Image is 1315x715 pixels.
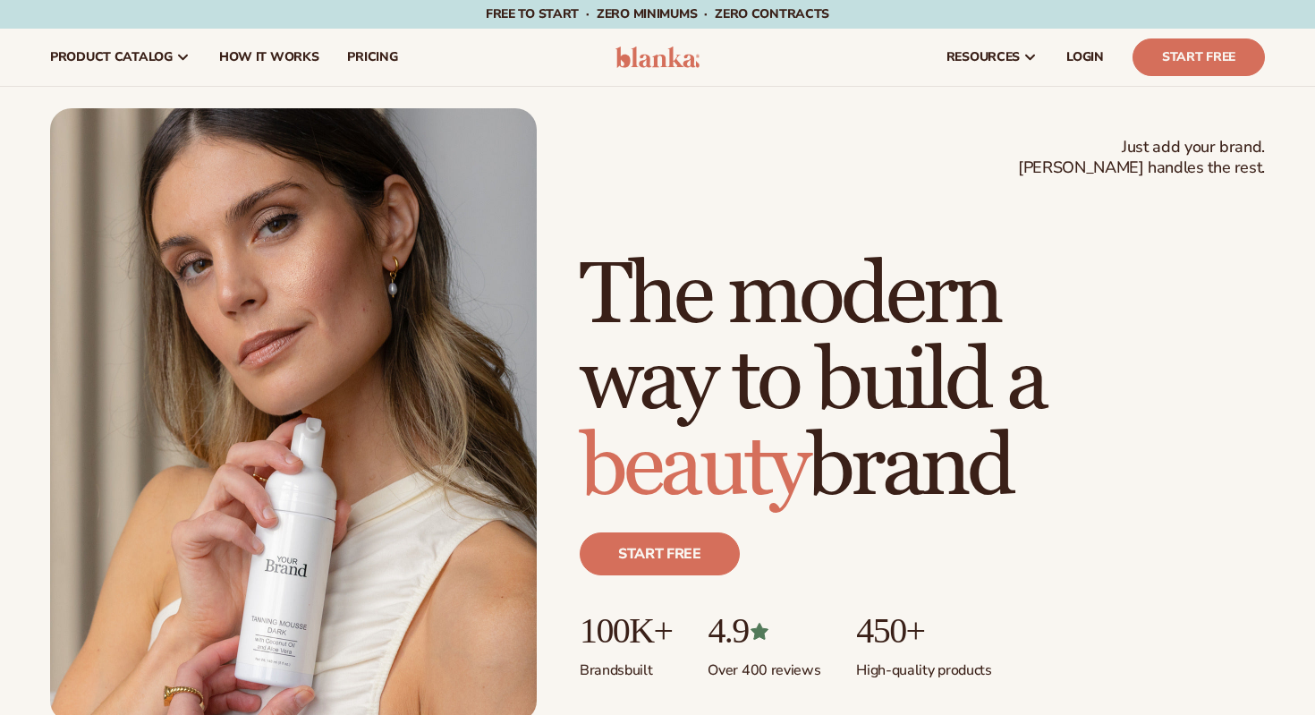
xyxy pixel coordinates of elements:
img: logo [615,47,700,68]
p: High-quality products [856,651,991,680]
a: resources [932,29,1052,86]
a: LOGIN [1052,29,1118,86]
a: How It Works [205,29,334,86]
span: Free to start · ZERO minimums · ZERO contracts [486,5,829,22]
h1: The modern way to build a brand [580,253,1265,511]
span: product catalog [50,50,173,64]
a: Start Free [1133,38,1265,76]
a: product catalog [36,29,205,86]
p: 100K+ [580,611,672,651]
span: beauty [580,415,807,520]
span: Just add your brand. [PERSON_NAME] handles the rest. [1018,137,1265,179]
span: How It Works [219,50,319,64]
p: 450+ [856,611,991,651]
span: resources [946,50,1020,64]
p: 4.9 [708,611,820,651]
span: LOGIN [1066,50,1104,64]
a: Start free [580,532,740,575]
p: Brands built [580,651,672,680]
span: pricing [347,50,397,64]
a: pricing [333,29,411,86]
p: Over 400 reviews [708,651,820,680]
